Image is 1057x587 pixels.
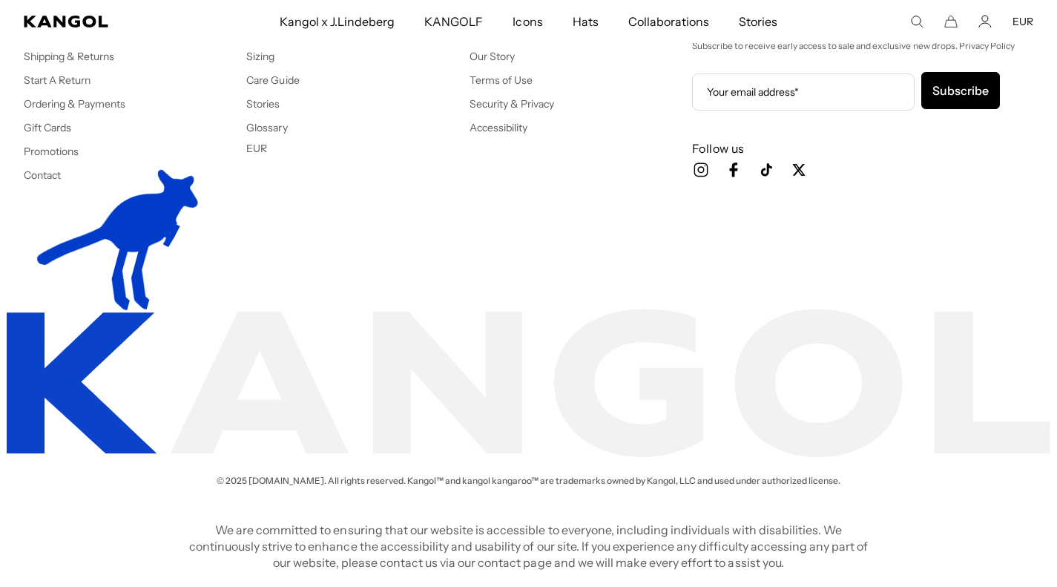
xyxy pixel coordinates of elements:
a: Account [978,15,992,28]
p: Subscribe to receive early access to sale and exclusive new drops. Privacy Policy [692,38,1033,54]
a: Ordering & Payments [24,97,126,111]
button: EUR [246,142,267,155]
button: Subscribe [921,72,1000,109]
a: Promotions [24,145,79,158]
a: Gift Cards [24,121,71,134]
a: Care Guide [246,73,299,87]
a: Contact [24,168,61,182]
a: Kangol [24,16,184,27]
a: Terms of Use [470,73,533,87]
h3: Follow us [692,140,1033,157]
a: Sizing [246,50,274,63]
a: Our Story [470,50,515,63]
button: EUR [1012,15,1033,28]
a: Glossary [246,121,287,134]
a: Shipping & Returns [24,50,115,63]
p: We are committed to ensuring that our website is accessible to everyone, including individuals wi... [185,522,873,571]
a: Stories [246,97,280,111]
a: Security & Privacy [470,97,555,111]
a: Accessibility [470,121,527,134]
summary: Search here [910,15,923,28]
button: Cart [944,15,958,28]
a: Start A Return [24,73,90,87]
